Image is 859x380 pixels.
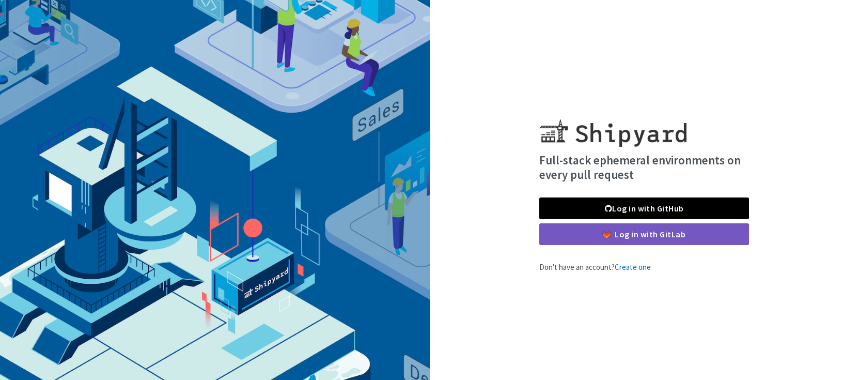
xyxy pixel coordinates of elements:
a: Log in with GitHub [539,197,749,219]
span: Don't have an account? [539,262,651,272]
a: Create one [615,262,651,272]
h4: Full-stack ephemeral environments on every pull request [539,153,749,181]
a: Log in with GitLab [539,223,749,245]
img: Shipyard logo [539,107,686,147]
img: gitlab-color.svg [603,231,611,238]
